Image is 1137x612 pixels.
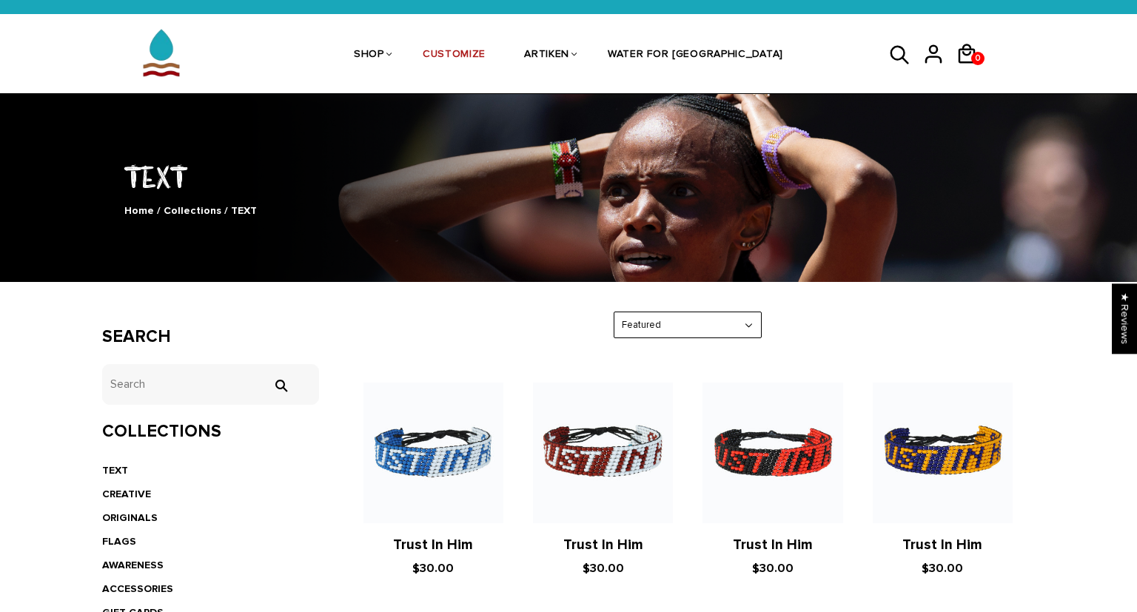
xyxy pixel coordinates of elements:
[608,16,783,95] a: WATER FOR [GEOGRAPHIC_DATA]
[102,535,136,548] a: FLAGS
[563,537,643,554] a: Trust In Him
[231,204,257,217] span: TEXT
[583,561,624,576] span: $30.00
[102,326,319,348] h3: Search
[102,364,319,405] input: Search
[102,511,158,524] a: ORIGINALS
[102,156,1035,195] h1: TEXT
[164,204,221,217] a: Collections
[102,582,173,595] a: ACCESSORIES
[102,421,319,443] h3: Collections
[102,488,151,500] a: CREATIVE
[524,16,569,95] a: ARTIKEN
[124,204,154,217] a: Home
[102,464,128,477] a: TEXT
[157,204,161,217] span: /
[922,561,963,576] span: $30.00
[423,16,486,95] a: CUSTOMIZE
[354,16,384,95] a: SHOP
[1112,283,1137,354] div: Click to open Judge.me floating reviews tab
[972,48,984,69] span: 0
[224,204,228,217] span: /
[956,70,989,72] a: 0
[412,561,454,576] span: $30.00
[266,379,295,392] input: Search
[902,537,982,554] a: Trust In Him
[393,537,473,554] a: Trust In Him
[733,537,813,554] a: Trust In Him
[102,559,164,571] a: AWARENESS
[752,561,794,576] span: $30.00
